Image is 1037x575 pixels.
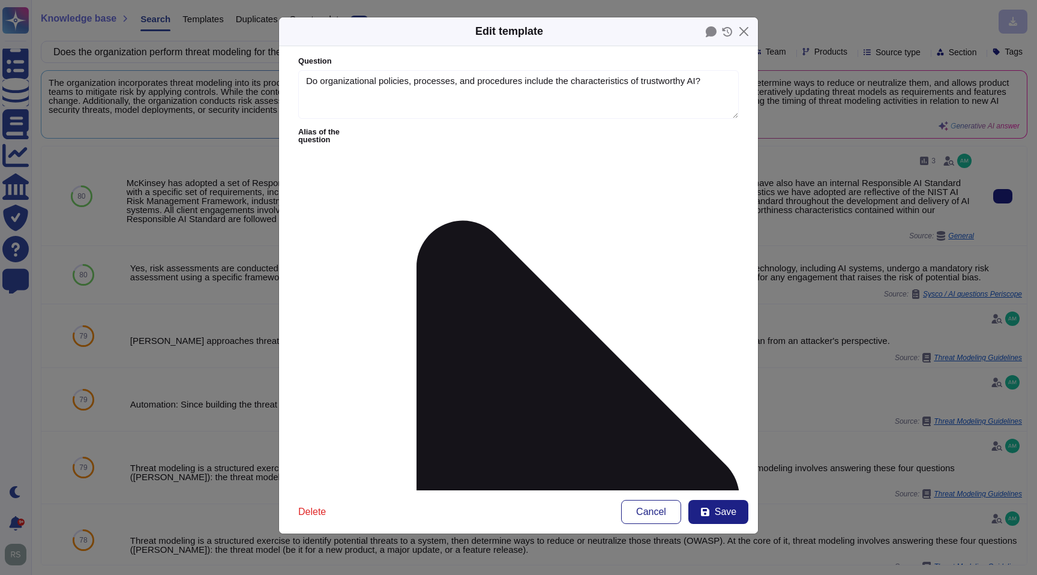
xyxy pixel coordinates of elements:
button: Save [688,500,748,524]
div: Edit template [475,23,543,40]
span: Save [715,507,736,517]
textarea: Do organizational policies, processes, and procedures include the characteristics of trustworthy AI? [298,70,739,119]
button: Close [735,22,753,41]
label: Question [298,58,739,65]
button: Delete [289,500,335,524]
button: Cancel [621,500,681,524]
span: Delete [298,507,326,517]
span: Cancel [636,507,666,517]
